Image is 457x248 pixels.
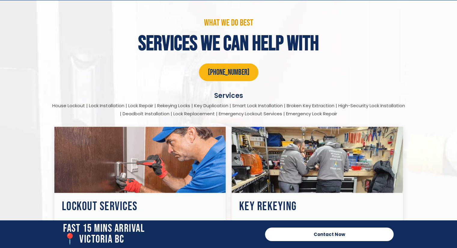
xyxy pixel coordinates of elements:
a: [PHONE_NUMBER] [199,63,258,81]
span: Contact Now [314,232,345,237]
p: what we do best [51,18,406,27]
img: Locksmiths Locations 14 [54,127,226,193]
p: Services [51,92,406,100]
h3: Key Rekeying [239,201,395,213]
h3: Lockout Services [62,201,218,213]
span: [PHONE_NUMBER] [208,68,249,77]
img: Locksmiths Locations 15 [232,127,403,193]
div: House Lockout | Lock Installation | Lock Repair | Rekeying Locks | Key Duplication | Smart Lock I... [51,101,406,118]
a: Contact Now [265,228,394,241]
h4: services we can help with [51,33,406,54]
h2: Fast 15 Mins Arrival 📍 victoria bc [63,223,259,245]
